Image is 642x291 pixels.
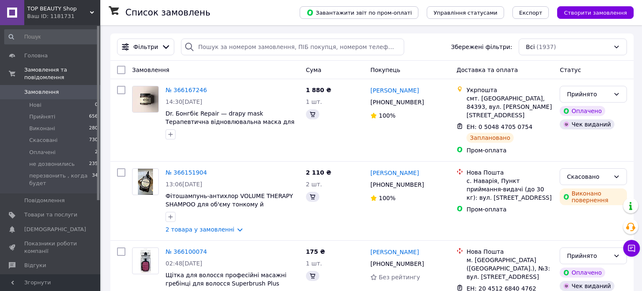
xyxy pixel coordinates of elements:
[560,268,605,278] div: Оплачено
[29,136,58,144] span: Скасовані
[95,149,98,156] span: 2
[132,168,159,195] a: Фото товару
[557,6,634,19] button: Створити замовлення
[433,10,497,16] span: Управління статусами
[300,6,418,19] button: Завантажити звіт по пром-оплаті
[24,226,86,233] span: [DEMOGRAPHIC_DATA]
[466,86,553,94] div: Укрпошта
[89,113,98,121] span: 656
[306,87,331,93] span: 1 880 ₴
[29,149,56,156] span: Оплачені
[549,9,634,15] a: Створити замовлення
[132,86,159,113] a: Фото товару
[306,248,325,255] span: 175 ₴
[166,98,202,105] span: 14:30[DATE]
[306,98,322,105] span: 1 шт.
[369,179,425,191] div: [PHONE_NUMBER]
[466,124,532,130] span: ЕН: 0 5048 4705 0754
[567,172,610,181] div: Скасовано
[166,260,202,267] span: 02:48[DATE]
[181,39,404,55] input: Пошук за номером замовлення, ПІБ покупця, номером телефону, Email, номером накладної
[27,13,100,20] div: Ваш ID: 1181731
[29,125,55,132] span: Виконані
[560,281,614,291] div: Чек виданий
[370,169,419,177] a: [PERSON_NAME]
[24,211,77,219] span: Товари та послуги
[451,43,512,51] span: Збережені фільтри:
[466,94,553,119] div: смт. [GEOGRAPHIC_DATA], 84393, вул. [PERSON_NAME][STREET_ADDRESS]
[623,240,640,257] button: Чат з покупцем
[4,29,99,44] input: Пошук
[560,67,581,73] span: Статус
[125,8,210,18] h1: Список замовлень
[427,6,504,19] button: Управління статусами
[132,67,169,73] span: Замовлення
[466,177,553,202] div: с. Наварія, Пункт приймання-видачі (до 30 кг): вул. [STREET_ADDRESS]
[466,256,553,281] div: м. [GEOGRAPHIC_DATA] ([GEOGRAPHIC_DATA].), №3: вул. [STREET_ADDRESS]
[166,193,293,216] a: Фітошампунь-антихлор VOLUME THERAPY SHAMPOO для об'єму тонкому й ослабленому волоссю,400 мл
[537,44,556,50] span: (1937)
[466,168,553,177] div: Нова Пошта
[24,240,77,255] span: Показники роботи компанії
[89,136,98,144] span: 730
[29,172,92,187] span: перезвонить , когда будет
[132,247,159,274] a: Фото товару
[89,160,98,168] span: 235
[306,169,331,176] span: 2 110 ₴
[24,66,100,81] span: Замовлення та повідомлення
[306,260,322,267] span: 1 шт.
[526,43,535,51] span: Всі
[379,274,420,281] span: Без рейтингу
[166,181,202,188] span: 13:06[DATE]
[466,247,553,256] div: Нова Пошта
[29,113,55,121] span: Прийняті
[24,262,46,269] span: Відгуки
[24,88,59,96] span: Замовлення
[29,160,75,168] span: не дозвонились
[306,9,412,16] span: Завантажити звіт по пром-оплаті
[24,197,65,204] span: Повідомлення
[166,110,294,134] a: Dr. Бонгбіє Repair — drapy mask Терапевтична відновлювальна маска для волосся, 500 мл
[370,67,400,73] span: Покупець
[166,248,207,255] a: № 366100074
[567,251,610,260] div: Прийнято
[466,205,553,214] div: Пром-оплата
[379,195,395,201] span: 100%
[135,248,156,274] img: Фото товару
[27,5,90,13] span: TOP BEAUTY Shop
[369,258,425,270] div: [PHONE_NUMBER]
[466,133,514,143] div: Заплановано
[519,10,543,16] span: Експорт
[138,169,153,195] img: Фото товару
[564,10,627,16] span: Створити замовлення
[370,248,419,256] a: [PERSON_NAME]
[89,125,98,132] span: 280
[166,226,234,233] a: 2 товара у замовленні
[133,43,158,51] span: Фільтри
[560,106,605,116] div: Оплачено
[29,101,41,109] span: Нові
[369,96,425,108] div: [PHONE_NUMBER]
[379,112,395,119] span: 100%
[466,146,553,155] div: Пром-оплата
[95,101,98,109] span: 0
[166,169,207,176] a: № 366151904
[560,188,627,205] div: Виконано повернення
[166,87,207,93] a: № 366167246
[512,6,549,19] button: Експорт
[456,67,518,73] span: Доставка та оплата
[567,90,610,99] div: Прийнято
[132,86,158,112] img: Фото товару
[370,86,419,95] a: [PERSON_NAME]
[560,119,614,129] div: Чек виданий
[24,52,48,59] span: Головна
[92,172,98,187] span: 34
[306,181,322,188] span: 2 шт.
[306,67,321,73] span: Cума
